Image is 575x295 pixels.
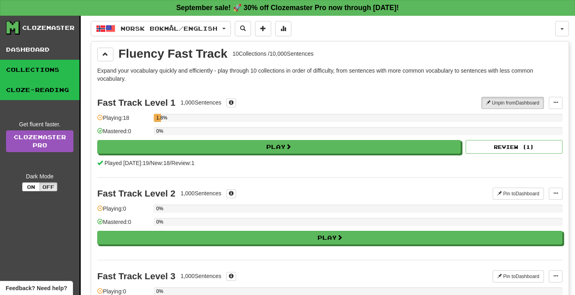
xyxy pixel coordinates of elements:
[180,189,221,197] div: 1,000 Sentences
[97,271,176,281] div: Fast Track Level 3
[97,67,562,83] p: Expand your vocabulary quickly and efficiently - play through 10 collections in order of difficul...
[40,182,57,191] button: Off
[149,160,151,166] span: /
[97,98,176,108] div: Fast Track Level 1
[119,48,228,60] div: Fluency Fast Track
[6,130,73,152] a: ClozemasterPro
[180,272,221,280] div: 1,000 Sentences
[97,188,176,199] div: Fast Track Level 2
[6,120,73,128] div: Get fluent faster.
[481,97,544,109] button: Unpin fromDashboard
[91,21,231,36] button: Norsk bokmål/English
[22,24,75,32] div: Clozemaster
[493,188,544,200] button: Pin toDashboard
[171,160,194,166] span: Review: 1
[275,21,291,36] button: More stats
[255,21,271,36] button: Add sentence to collection
[6,172,73,180] div: Dark Mode
[493,270,544,282] button: Pin toDashboard
[105,160,149,166] span: Played [DATE]: 19
[97,205,150,218] div: Playing: 0
[170,160,171,166] span: /
[97,127,150,140] div: Mastered: 0
[97,114,150,127] div: Playing: 18
[97,218,150,231] div: Mastered: 0
[97,231,562,245] button: Play
[22,182,40,191] button: On
[156,114,161,122] div: 1.8%
[151,160,169,166] span: New: 18
[176,4,399,12] strong: September sale! 🚀 30% off Clozemaster Pro now through [DATE]!
[235,21,251,36] button: Search sentences
[466,140,562,154] button: Review (1)
[97,140,461,154] button: Play
[180,98,221,107] div: 1,000 Sentences
[6,284,67,292] span: Open feedback widget
[232,50,314,58] div: 10 Collections / 10,000 Sentences
[121,25,217,32] span: Norsk bokmål / English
